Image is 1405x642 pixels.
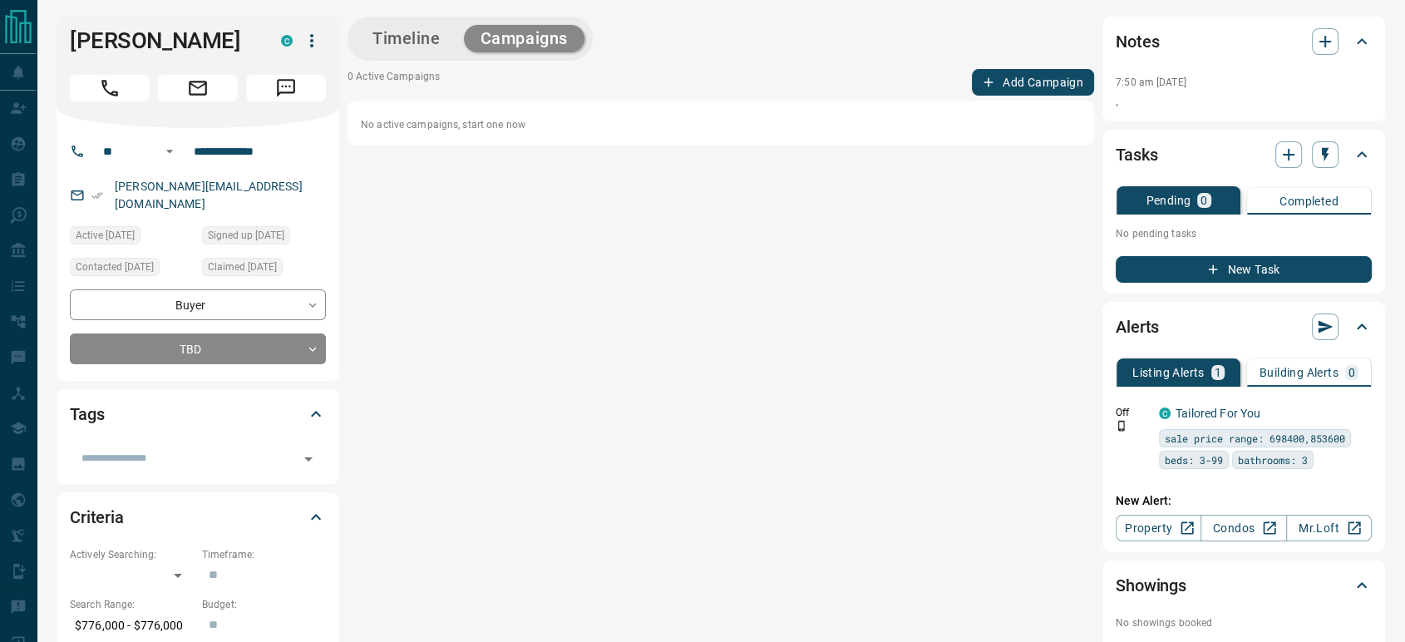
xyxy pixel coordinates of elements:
[1238,452,1308,468] span: bathrooms: 3
[1116,28,1159,55] h2: Notes
[202,597,326,612] p: Budget:
[1116,314,1159,340] h2: Alerts
[70,75,150,101] span: Call
[1116,572,1186,599] h2: Showings
[70,504,124,531] h2: Criteria
[1116,22,1372,62] div: Notes
[1116,135,1372,175] div: Tasks
[1165,452,1223,468] span: beds: 3-99
[1116,615,1372,630] p: No showings booked
[76,259,154,275] span: Contacted [DATE]
[1132,367,1205,378] p: Listing Alerts
[91,190,103,201] svg: Email Verified
[70,394,326,434] div: Tags
[1116,307,1372,347] div: Alerts
[202,258,326,281] div: Wed Aug 13 2025
[1200,515,1286,541] a: Condos
[208,227,284,244] span: Signed up [DATE]
[76,227,135,244] span: Active [DATE]
[1116,221,1372,246] p: No pending tasks
[1200,195,1207,206] p: 0
[70,226,194,249] div: Wed Aug 13 2025
[1116,420,1127,432] svg: Push Notification Only
[356,25,457,52] button: Timeline
[160,141,180,161] button: Open
[281,35,293,47] div: condos.ca
[1116,565,1372,605] div: Showings
[1286,515,1372,541] a: Mr.Loft
[1260,367,1338,378] p: Building Alerts
[70,597,194,612] p: Search Range:
[1146,195,1191,206] p: Pending
[1165,430,1345,447] span: sale price range: 698400,853600
[202,547,326,562] p: Timeframe:
[1116,515,1201,541] a: Property
[158,75,238,101] span: Email
[115,180,303,210] a: [PERSON_NAME][EMAIL_ADDRESS][DOMAIN_NAME]
[361,117,1081,132] p: No active campaigns, start one now
[70,401,104,427] h2: Tags
[1279,195,1338,207] p: Completed
[70,289,326,320] div: Buyer
[1116,405,1149,420] p: Off
[1116,256,1372,283] button: New Task
[1116,492,1372,510] p: New Alert:
[1215,367,1221,378] p: 1
[1159,407,1171,419] div: condos.ca
[1116,93,1372,111] p: .
[464,25,584,52] button: Campaigns
[70,333,326,364] div: TBD
[70,27,256,54] h1: [PERSON_NAME]
[70,612,194,640] p: $776,000 - $776,000
[70,547,194,562] p: Actively Searching:
[1116,141,1157,168] h2: Tasks
[70,497,326,537] div: Criteria
[297,447,320,471] button: Open
[70,258,194,281] div: Wed Aug 13 2025
[1176,407,1260,420] a: Tailored For You
[208,259,277,275] span: Claimed [DATE]
[348,69,440,96] p: 0 Active Campaigns
[202,226,326,249] div: Wed Aug 13 2025
[246,75,326,101] span: Message
[1116,77,1186,88] p: 7:50 am [DATE]
[972,69,1094,96] button: Add Campaign
[1348,367,1355,378] p: 0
